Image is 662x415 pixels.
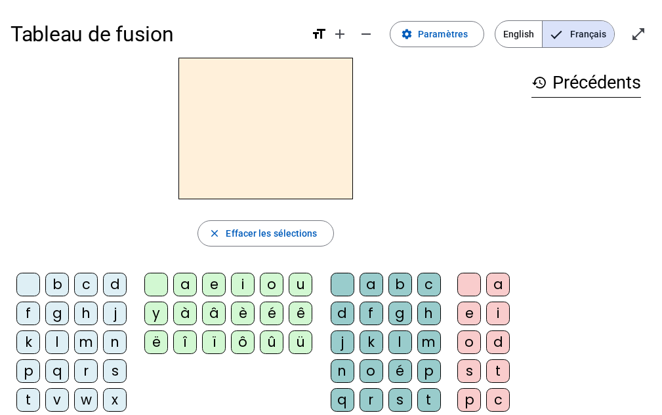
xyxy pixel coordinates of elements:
[388,273,412,296] div: b
[417,388,441,412] div: t
[531,75,547,90] mat-icon: history
[289,302,312,325] div: ê
[74,273,98,296] div: c
[543,21,614,47] span: Français
[173,302,197,325] div: à
[331,388,354,412] div: q
[360,359,383,383] div: o
[289,273,312,296] div: u
[103,359,127,383] div: s
[457,302,481,325] div: e
[202,302,226,325] div: â
[390,21,484,47] button: Paramètres
[360,302,383,325] div: f
[231,330,255,354] div: ô
[486,359,510,383] div: t
[486,302,510,325] div: i
[260,302,283,325] div: é
[197,220,333,247] button: Effacer les sélections
[74,388,98,412] div: w
[388,302,412,325] div: g
[486,330,510,354] div: d
[231,302,255,325] div: è
[103,302,127,325] div: j
[74,302,98,325] div: h
[45,388,69,412] div: v
[226,226,317,241] span: Effacer les sélections
[231,273,255,296] div: i
[74,359,98,383] div: r
[260,330,283,354] div: û
[417,359,441,383] div: p
[202,330,226,354] div: ï
[358,26,374,42] mat-icon: remove
[388,388,412,412] div: s
[173,330,197,354] div: î
[353,21,379,47] button: Diminuer la taille de la police
[495,21,542,47] span: English
[45,273,69,296] div: b
[327,21,353,47] button: Augmenter la taille de la police
[260,273,283,296] div: o
[388,359,412,383] div: é
[16,302,40,325] div: f
[331,302,354,325] div: d
[631,26,646,42] mat-icon: open_in_full
[360,273,383,296] div: a
[311,26,327,42] mat-icon: format_size
[417,330,441,354] div: m
[331,359,354,383] div: n
[417,273,441,296] div: c
[74,330,98,354] div: m
[16,330,40,354] div: k
[45,302,69,325] div: g
[144,330,168,354] div: ë
[10,13,300,55] h1: Tableau de fusion
[401,28,413,40] mat-icon: settings
[417,302,441,325] div: h
[388,330,412,354] div: l
[173,273,197,296] div: a
[331,330,354,354] div: j
[531,68,641,98] h3: Précédents
[289,330,312,354] div: ü
[495,20,615,48] mat-button-toggle-group: Language selection
[418,26,468,42] span: Paramètres
[457,388,481,412] div: p
[332,26,348,42] mat-icon: add
[486,273,510,296] div: a
[45,330,69,354] div: l
[202,273,226,296] div: e
[486,388,510,412] div: c
[457,330,481,354] div: o
[103,330,127,354] div: n
[625,21,652,47] button: Entrer en plein écran
[360,330,383,354] div: k
[103,388,127,412] div: x
[360,388,383,412] div: r
[209,227,220,239] mat-icon: close
[16,388,40,412] div: t
[144,302,168,325] div: y
[45,359,69,383] div: q
[457,359,481,383] div: s
[103,273,127,296] div: d
[16,359,40,383] div: p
